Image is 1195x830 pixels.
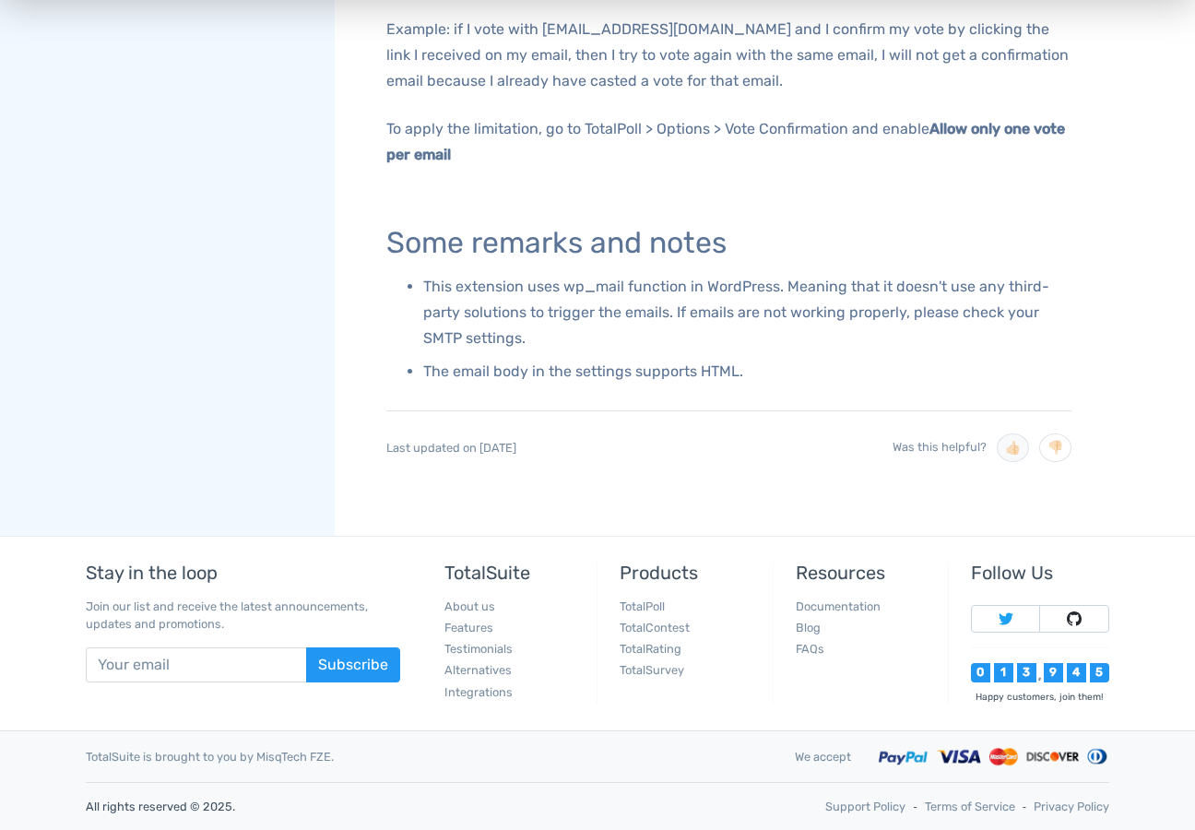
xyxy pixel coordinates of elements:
[86,563,400,583] h5: Stay in the loop
[1036,670,1044,682] div: ,
[1090,663,1109,682] div: 5
[620,621,690,634] a: TotalContest
[86,798,584,815] p: All rights reserved © 2025.
[825,798,905,815] a: Support Policy
[620,599,665,613] a: TotalPoll
[620,563,758,583] h5: Products
[796,599,881,613] a: Documentation
[781,748,865,765] div: We accept
[971,663,990,682] div: 0
[444,599,495,613] a: About us
[1023,798,1026,815] span: ‐
[86,647,307,682] input: Your email
[444,663,512,677] a: Alternatives
[1044,663,1063,682] div: 9
[386,410,1071,484] div: Last updated on [DATE]
[997,433,1029,462] button: 👍🏻
[72,748,781,765] div: TotalSuite is brought to you by MisqTech FZE.
[386,116,1071,168] p: To apply the limitation, go to TotalPoll > Options > Vote Confirmation and enable
[423,274,1071,351] p: This extension uses wp_mail function in WordPress. Meaning that it doesn't use any third-party so...
[1039,433,1071,462] button: 👎🏻
[1034,798,1109,815] a: Privacy Policy
[86,598,400,633] p: Join our list and receive the latest announcements, updates and promotions.
[386,120,1065,163] b: Allow only one vote per email
[620,663,684,677] a: TotalSurvey
[893,440,987,454] span: Was this helpful?
[423,359,1071,385] p: The email body in the settings supports HTML.
[444,642,513,656] a: Testimonials
[1067,663,1086,682] div: 4
[879,746,1109,767] img: Accepted payment methods
[1067,611,1082,626] img: Follow TotalSuite on Github
[306,647,400,682] button: Subscribe
[999,611,1013,626] img: Follow TotalSuite on Twitter
[796,642,824,656] a: FAQs
[386,227,1071,259] h2: Some remarks and notes
[444,563,583,583] h5: TotalSuite
[971,563,1109,583] h5: Follow Us
[444,621,493,634] a: Features
[1017,663,1036,682] div: 3
[620,642,681,656] a: TotalRating
[796,563,934,583] h5: Resources
[971,690,1109,704] div: Happy customers, join them!
[796,621,821,634] a: Blog
[913,798,917,815] span: ‐
[444,685,513,699] a: Integrations
[386,17,1071,94] p: Example: if I vote with [EMAIL_ADDRESS][DOMAIN_NAME] and I confirm my vote by clicking the link I...
[925,798,1015,815] a: Terms of Service
[994,663,1013,682] div: 1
